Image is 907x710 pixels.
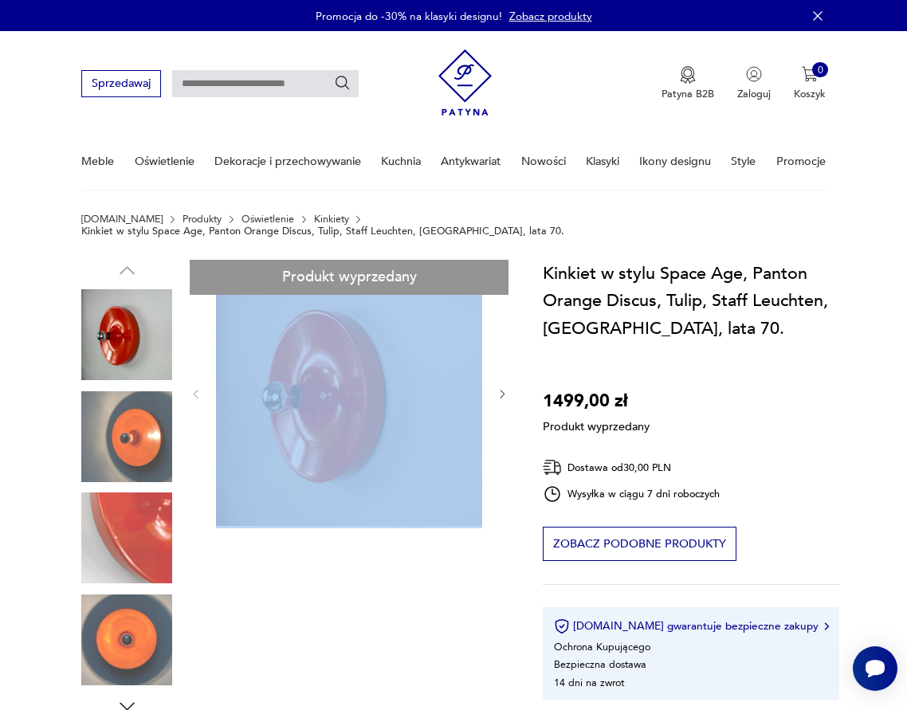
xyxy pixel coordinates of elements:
[554,618,829,634] button: [DOMAIN_NAME] gwarantuje bezpieczne zakupy
[441,134,501,189] a: Antykwariat
[737,66,771,101] button: Zaloguj
[554,657,646,672] li: Bezpieczna dostawa
[737,87,771,101] p: Zaloguj
[314,214,349,225] a: Kinkiety
[334,75,351,92] button: Szukaj
[81,70,160,96] button: Sprzedawaj
[776,134,826,189] a: Promocje
[824,622,829,630] img: Ikona strzałki w prawo
[543,457,562,477] img: Ikona dostawy
[680,66,696,84] img: Ikona medalu
[81,80,160,89] a: Sprzedawaj
[554,618,570,634] img: Ikona certyfikatu
[746,66,762,82] img: Ikonka użytkownika
[381,134,421,189] a: Kuchnia
[183,214,222,225] a: Produkty
[794,66,826,101] button: 0Koszyk
[662,66,714,101] a: Ikona medaluPatyna B2B
[81,214,163,225] a: [DOMAIN_NAME]
[662,66,714,101] button: Patyna B2B
[853,646,897,691] iframe: Smartsupp widget button
[316,9,502,24] p: Promocja do -30% na klasyki designu!
[639,134,711,189] a: Ikony designu
[802,66,818,82] img: Ikona koszyka
[586,134,619,189] a: Klasyki
[794,87,826,101] p: Koszyk
[543,260,840,342] h1: Kinkiet w stylu Space Age, Panton Orange Discus, Tulip, Staff Leuchten, [GEOGRAPHIC_DATA], lata 70.
[81,226,564,237] p: Kinkiet w stylu Space Age, Panton Orange Discus, Tulip, Staff Leuchten, [GEOGRAPHIC_DATA], lata 70.
[554,640,650,654] li: Ochrona Kupującego
[521,134,566,189] a: Nowości
[554,676,624,690] li: 14 dni na zwrot
[731,134,756,189] a: Style
[543,484,720,504] div: Wysyłka w ciągu 7 dni roboczych
[543,527,736,560] button: Zobacz podobne produkty
[543,415,650,435] p: Produkt wyprzedany
[543,457,720,477] div: Dostawa od 30,00 PLN
[241,214,294,225] a: Oświetlenie
[662,87,714,101] p: Patyna B2B
[135,134,194,189] a: Oświetlenie
[543,387,650,414] p: 1499,00 zł
[438,44,492,121] img: Patyna - sklep z meblami i dekoracjami vintage
[812,62,828,78] div: 0
[81,134,114,189] a: Meble
[214,134,361,189] a: Dekoracje i przechowywanie
[509,9,592,24] a: Zobacz produkty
